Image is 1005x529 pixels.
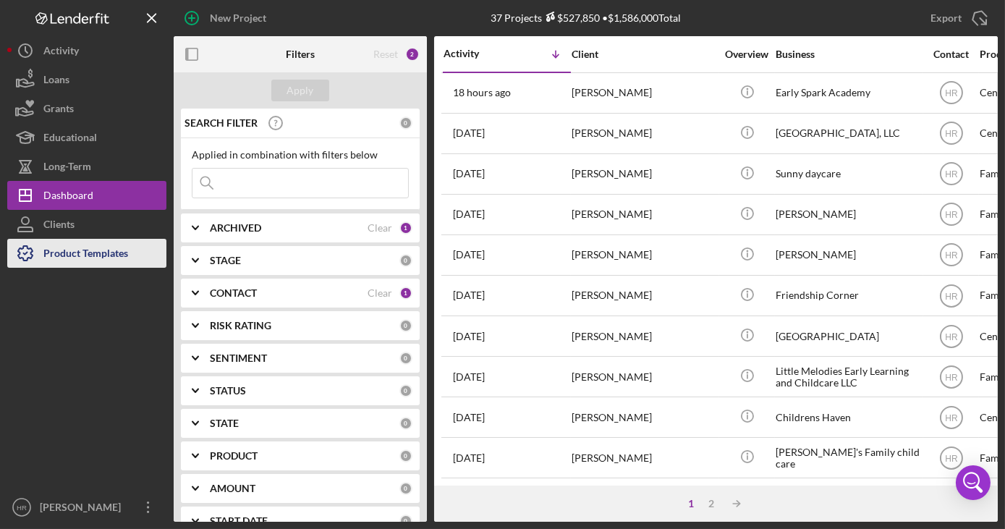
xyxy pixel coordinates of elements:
b: RISK RATING [210,320,271,331]
div: [PERSON_NAME] [572,114,716,153]
div: Reset [373,48,398,60]
div: 0 [399,384,412,397]
b: STATUS [210,385,246,397]
div: Clients [43,210,75,242]
b: START DATE [210,515,268,527]
div: 1 [682,498,702,509]
time: 2025-09-29 14:34 [453,249,485,261]
b: SENTIMENT [210,352,267,364]
div: Little Melodies Early Learning and Childcare LLC [776,357,920,396]
div: Friendship Corner [776,276,920,315]
b: PRODUCT [210,450,258,462]
time: 2025-09-30 17:36 [453,208,485,220]
b: ARCHIVED [210,222,261,234]
b: Filters [286,48,315,60]
div: Business [776,48,920,60]
div: [PERSON_NAME] [572,357,716,396]
div: 0 [399,449,412,462]
div: Loans [43,65,69,98]
div: 1 [399,221,412,234]
div: $527,850 [542,12,600,24]
button: Long-Term [7,152,166,181]
button: Export [916,4,998,33]
a: Grants [7,94,166,123]
button: Loans [7,65,166,94]
button: Product Templates [7,239,166,268]
button: Apply [271,80,329,101]
time: 2025-09-24 19:06 [453,331,485,342]
button: HR[PERSON_NAME] [7,493,166,522]
text: HR [945,129,958,139]
div: Apply [287,80,314,101]
text: HR [945,169,958,179]
div: 2 [702,498,722,509]
text: HR [945,291,958,301]
div: Childrens Haven [776,398,920,436]
time: 2025-09-18 19:22 [453,452,485,464]
div: [PERSON_NAME] [572,439,716,477]
b: AMOUNT [210,483,255,494]
div: [PERSON_NAME] [776,195,920,234]
text: HR [945,250,958,261]
div: [PERSON_NAME] [572,195,716,234]
b: STAGE [210,255,241,266]
div: 1 [399,287,412,300]
div: [GEOGRAPHIC_DATA], LLC [776,114,920,153]
div: Sunny daycare [776,155,920,193]
div: Educational [43,123,97,156]
div: 0 [399,417,412,430]
div: 0 [399,117,412,130]
div: 0 [399,515,412,528]
div: [PERSON_NAME] [572,74,716,112]
div: 0 [399,352,412,365]
div: Contact [924,48,978,60]
button: Educational [7,123,166,152]
div: [PERSON_NAME] [776,236,920,274]
div: Dashboard [43,181,93,213]
div: [PERSON_NAME] [572,276,716,315]
time: 2025-09-26 00:31 [453,289,485,301]
div: Applied in combination with filters below [192,149,409,161]
div: Client [572,48,716,60]
button: Dashboard [7,181,166,210]
text: HR [17,504,27,512]
div: [PERSON_NAME] [572,236,716,274]
text: HR [945,331,958,342]
div: [PERSON_NAME] [36,493,130,525]
text: HR [945,453,958,463]
b: SEARCH FILTER [185,117,258,129]
div: Grants [43,94,74,127]
div: 37 Projects • $1,586,000 Total [491,12,681,24]
div: 2 [405,47,420,62]
b: CONTACT [210,287,257,299]
div: Export [930,4,962,33]
div: [PERSON_NAME]'s Family child care [776,439,920,477]
div: Open Intercom Messenger [956,465,991,500]
div: Product Templates [43,239,128,271]
time: 2025-09-19 20:07 [453,412,485,423]
text: HR [945,210,958,220]
div: Ks Precious Care Learning Center, Inc [776,479,920,517]
time: 2025-10-02 20:07 [453,168,485,179]
button: Clients [7,210,166,239]
div: Clear [368,222,392,234]
button: New Project [174,4,281,33]
div: Clear [368,287,392,299]
div: Long-Term [43,152,91,185]
div: 0 [399,482,412,495]
div: 0 [399,254,412,267]
div: [GEOGRAPHIC_DATA] [776,317,920,355]
text: HR [945,88,958,98]
time: 2025-10-03 16:22 [453,127,485,139]
div: [PERSON_NAME] [572,479,716,517]
button: Activity [7,36,166,65]
time: 2025-10-05 21:51 [453,87,511,98]
div: [PERSON_NAME] [572,155,716,193]
div: Early Spark Academy [776,74,920,112]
